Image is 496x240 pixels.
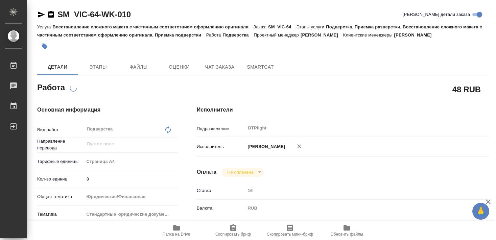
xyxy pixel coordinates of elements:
[292,139,307,154] button: Удалить исполнителя
[84,174,178,184] input: ✎ Введи что-нибудь
[475,204,487,218] span: 🙏
[37,176,84,183] p: Кол-во единиц
[267,232,313,237] span: Скопировать мини-бриф
[268,24,296,29] p: SM_VIC-64
[296,24,326,29] p: Этапы услуги
[84,209,178,220] div: Стандартные юридические документы, договоры, уставы
[254,24,268,29] p: Заказ:
[197,205,245,212] p: Валюта
[245,186,464,195] input: Пустое поле
[343,32,394,38] p: Клиентские менеджеры
[197,143,245,150] p: Исполнитель
[318,221,375,240] button: Обновить файлы
[41,63,74,71] span: Детали
[215,232,251,237] span: Скопировать бриф
[37,193,84,200] p: Общая тематика
[452,83,481,95] h2: 48 RUB
[262,221,318,240] button: Скопировать мини-бриф
[84,191,178,202] div: Юридическая/Финансовая
[122,63,155,71] span: Файлы
[205,221,262,240] button: Скопировать бриф
[37,81,65,93] h2: Работа
[52,24,253,29] p: Восстановление сложного макета с частичным соответствием оформлению оригинала
[86,140,162,148] input: Пустое поле
[244,63,277,71] span: SmartCat
[222,168,263,177] div: Не оплачена
[37,39,52,54] button: Добавить тэг
[47,10,55,19] button: Скопировать ссылку
[37,106,170,114] h4: Основная информация
[472,203,489,220] button: 🙏
[197,168,217,176] h4: Оплата
[57,10,131,19] a: SM_VIC-64-WK-010
[37,126,84,133] p: Вид работ
[222,32,254,38] p: Подверстка
[197,125,245,132] p: Подразделение
[403,11,470,18] span: [PERSON_NAME] детали заказа
[206,32,223,38] p: Работа
[37,211,84,218] p: Тематика
[37,138,84,151] p: Направление перевода
[37,10,45,19] button: Скопировать ссылку для ЯМессенджера
[82,63,114,71] span: Этапы
[245,202,464,214] div: RUB
[37,24,52,29] p: Услуга
[163,232,190,237] span: Папка на Drive
[204,63,236,71] span: Чат заказа
[394,32,437,38] p: [PERSON_NAME]
[254,32,301,38] p: Проектный менеджер
[163,63,195,71] span: Оценки
[225,169,255,175] button: Не оплачена
[197,187,245,194] p: Ставка
[84,156,178,167] div: Страница А4
[197,106,489,114] h4: Исполнители
[245,143,285,150] p: [PERSON_NAME]
[330,232,363,237] span: Обновить файлы
[301,32,343,38] p: [PERSON_NAME]
[148,221,205,240] button: Папка на Drive
[37,158,84,165] p: Тарифные единицы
